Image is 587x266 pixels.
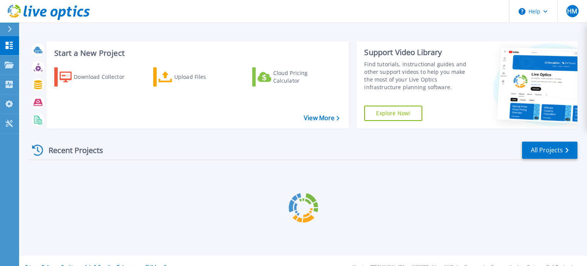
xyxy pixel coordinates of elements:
div: Support Video Library [364,47,475,57]
a: Upload Files [153,67,238,86]
a: Explore Now! [364,106,422,121]
div: Cloud Pricing Calculator [273,69,334,85]
a: Cloud Pricing Calculator [252,67,337,86]
a: All Projects [522,142,577,159]
a: View More [304,114,339,122]
a: Download Collector [54,67,139,86]
div: Find tutorials, instructional guides and other support videos to help you make the most of your L... [364,60,475,91]
span: HM [567,8,577,14]
h3: Start a New Project [54,49,339,57]
div: Recent Projects [29,141,114,160]
div: Upload Files [174,69,235,85]
div: Download Collector [74,69,135,85]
